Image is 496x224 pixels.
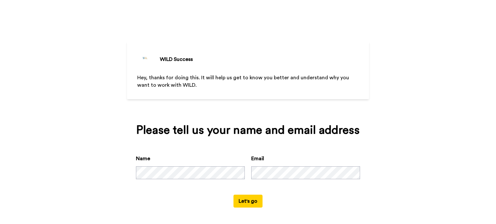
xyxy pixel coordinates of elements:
label: Name [136,155,150,162]
div: WILD Success [160,55,193,63]
div: Please tell us your name and email address [136,124,360,137]
button: Let's go [233,195,263,208]
label: Email [251,155,264,162]
span: Hey, thanks for doing this. It will help us get to know you better and understand why you want to... [137,75,350,88]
